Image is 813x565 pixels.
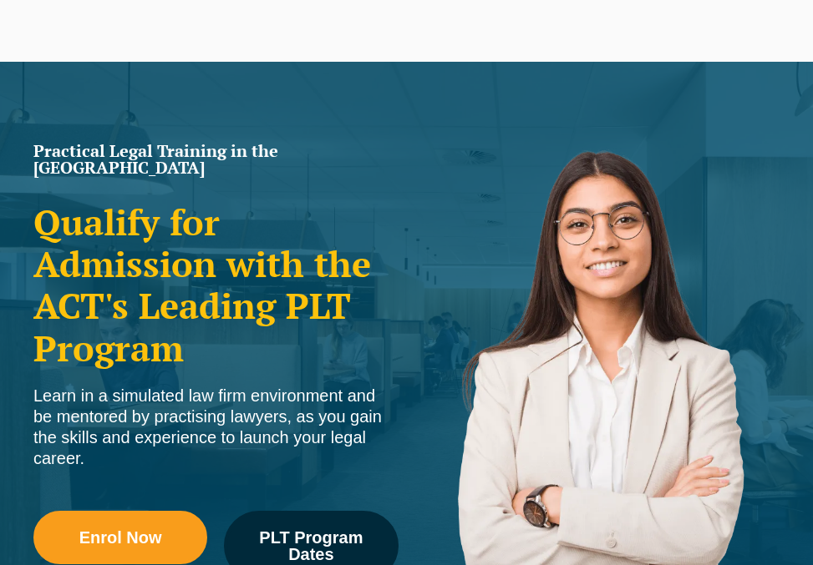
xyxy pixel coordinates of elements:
span: Enrol Now [79,529,162,546]
a: Enrol Now [33,511,207,564]
div: Learn in a simulated law firm environment and be mentored by practising lawyers, as you gain the ... [33,386,399,469]
h2: Qualify for Admission with the ACT's Leading PLT Program [33,201,399,370]
h1: Practical Legal Training in the [GEOGRAPHIC_DATA] [33,143,399,176]
span: PLT Program Dates [236,529,386,562]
